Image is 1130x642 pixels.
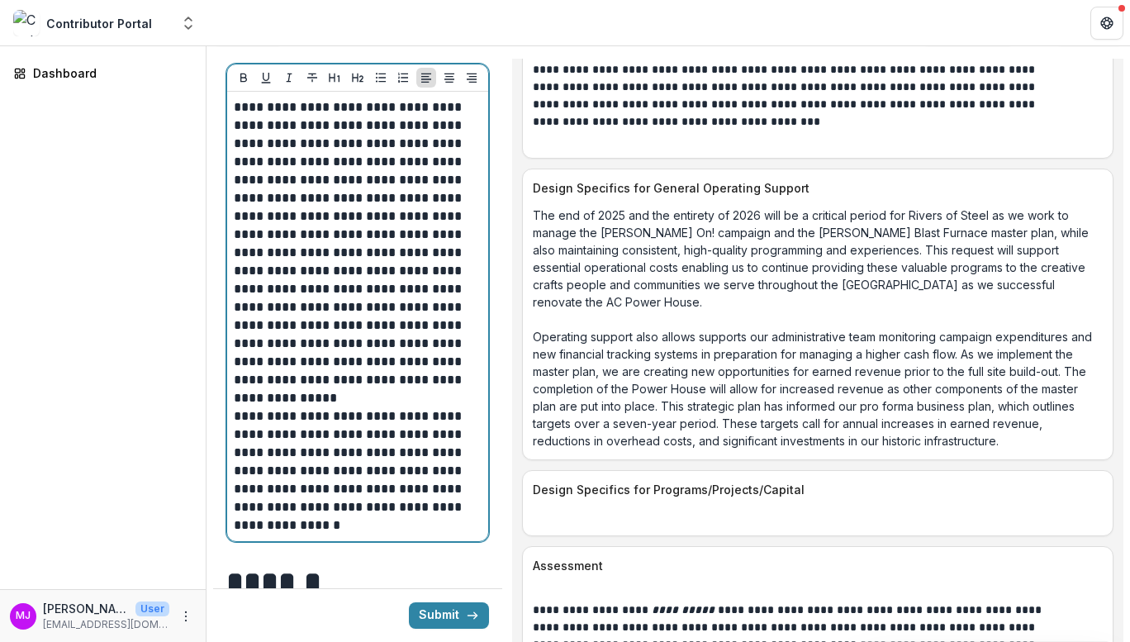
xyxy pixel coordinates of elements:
button: Align Right [462,68,482,88]
p: Assessment [533,557,1096,574]
button: Align Left [416,68,436,88]
img: Contributor Portal [13,10,40,36]
button: Align Center [439,68,459,88]
button: Open entity switcher [177,7,200,40]
p: [PERSON_NAME] [43,600,129,617]
div: Medina Jackson [16,611,31,621]
p: [EMAIL_ADDRESS][DOMAIN_NAME] [43,617,169,632]
button: Italicize [279,68,299,88]
p: Design Specifics for General Operating Support [533,179,1096,197]
button: More [176,606,196,626]
div: Dashboard [33,64,186,82]
button: Strike [302,68,322,88]
button: Heading 2 [348,68,368,88]
a: Dashboard [7,59,199,87]
button: Submit [409,602,489,629]
button: Bullet List [371,68,391,88]
button: Heading 1 [325,68,344,88]
button: Bold [234,68,254,88]
div: Contributor Portal [46,15,152,32]
p: User [135,602,169,616]
p: Design Specifics for Programs/Projects/Capital [533,481,1096,498]
button: Get Help [1090,7,1123,40]
button: Ordered List [393,68,413,88]
button: Underline [256,68,276,88]
p: The end of 2025 and the entirety of 2026 will be a critical period for Rivers of Steel as we work... [533,207,1103,449]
